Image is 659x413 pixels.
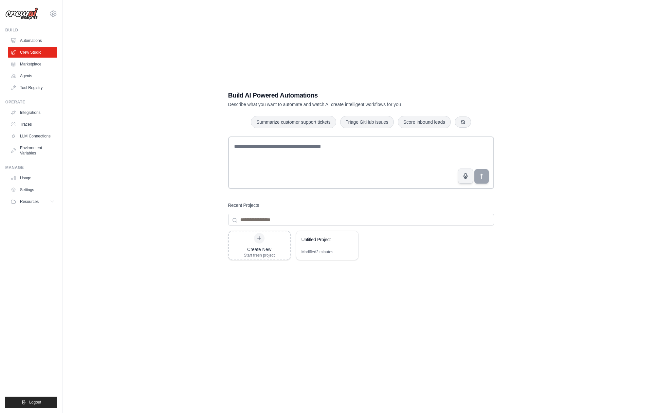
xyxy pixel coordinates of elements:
a: Traces [8,119,57,130]
div: Operate [5,99,57,105]
div: Manage [5,165,57,170]
div: Untitled Project [302,236,346,243]
button: Score inbound leads [398,116,451,128]
div: Modified 2 minutes [302,249,333,255]
button: Summarize customer support tickets [251,116,336,128]
a: Tool Registry [8,82,57,93]
h1: Build AI Powered Automations [228,91,448,100]
a: Crew Studio [8,47,57,58]
a: Settings [8,185,57,195]
button: Get new suggestions [455,117,471,128]
a: Automations [8,35,57,46]
a: Environment Variables [8,143,57,158]
span: Logout [29,400,41,405]
button: Click to speak your automation idea [458,169,473,184]
img: Logo [5,8,38,20]
button: Triage GitHub issues [340,116,394,128]
button: Logout [5,397,57,408]
div: Create New [244,246,275,253]
p: Describe what you want to automate and watch AI create intelligent workflows for you [228,101,448,108]
h3: Recent Projects [228,202,259,208]
span: Resources [20,199,39,204]
div: Build [5,27,57,33]
button: Resources [8,196,57,207]
a: LLM Connections [8,131,57,141]
a: Usage [8,173,57,183]
a: Integrations [8,107,57,118]
a: Agents [8,71,57,81]
div: Start fresh project [244,253,275,258]
a: Marketplace [8,59,57,69]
